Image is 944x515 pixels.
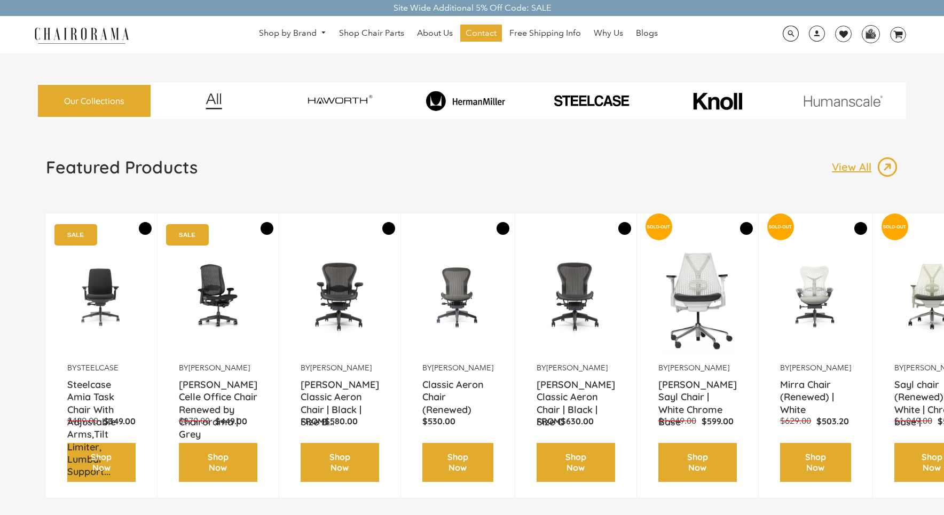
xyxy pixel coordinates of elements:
span: Blogs [636,28,658,39]
text: SOLD-OUT [647,224,670,229]
img: Classic Aeron Chair (Renewed) - chairorama [422,229,493,363]
text: SALE [179,231,195,238]
a: Herman Miller Sayl Chair | White Chrome Base - chairorama Herman Miller Sayl Chair | White Chrome... [658,229,737,363]
a: Mirra Chair (Renewed) | White [780,378,851,405]
p: by [537,363,615,373]
img: Herman Miller Sayl Chair | White Chrome Base - chairorama [658,229,737,363]
a: Mirra Chair (Renewed) | White - chairorama Mirra Chair (Renewed) | White - chairorama [780,229,851,363]
a: Why Us [588,25,628,42]
button: Add to Wishlist [382,222,395,235]
img: image_8_173eb7e0-7579-41b4-bc8e-4ba0b8ba93e8.png [405,91,526,111]
a: Steelcase Amia Task Chair With Adjustable Arms,Tilt Limiter, Lumbar Support... [67,378,136,405]
a: [PERSON_NAME] Classic Aeron Chair | Black | Size B... [301,378,379,405]
a: [PERSON_NAME] [546,363,608,373]
span: $580.00 [325,416,358,426]
span: $1,049.00 [894,416,932,426]
button: Add to Wishlist [618,222,631,235]
p: by [422,363,493,373]
img: image_10_1.png [669,91,766,111]
p: View All [832,160,877,174]
span: $349.00 [104,416,136,426]
p: by [658,363,737,373]
text: SOLD-OUT [883,224,906,229]
span: $629.00 [780,416,811,426]
a: Free Shipping Info [504,25,586,42]
a: Shop Now [301,443,379,482]
p: by [179,363,257,373]
a: [PERSON_NAME] Sayl Chair | White Chrome Base [658,378,737,405]
span: $1,049.00 [658,416,696,426]
img: image_7_14f0750b-d084-457f-979a-a1ab9f6582c4.png [279,87,400,115]
a: Herman Miller Celle Office Chair Renewed by Chairorama | Grey - chairorama Herman Miller Celle Of... [179,229,257,363]
text: SOLD-OUT [768,224,792,229]
nav: DesktopNavigation [180,25,736,44]
a: Classic Aeron Chair (Renewed) - chairorama Classic Aeron Chair (Renewed) - chairorama [422,229,493,363]
a: View All [832,156,898,178]
a: [PERSON_NAME] [188,363,250,373]
p: by [67,363,136,373]
a: Shop Now [422,443,493,482]
span: $530.00 [422,416,455,426]
a: Blogs [631,25,663,42]
h1: Featured Products [46,156,198,178]
span: $449.00 [215,416,247,426]
button: Add to Wishlist [854,222,867,235]
span: $503.20 [816,416,849,426]
a: Herman Miller Classic Aeron Chair | Black | Size B (Renewed) - chairorama Herman Miller Classic A... [301,229,379,363]
span: $599.00 [702,416,734,426]
img: image_12.png [184,93,243,109]
button: Add to Wishlist [497,222,509,235]
button: Add to Wishlist [139,222,152,235]
img: PHOTO-2024-07-09-00-53-10-removebg-preview.png [531,93,652,108]
a: [PERSON_NAME] Celle Office Chair Renewed by Chairorama | Grey [179,378,257,405]
span: $630.00 [561,416,594,426]
a: Shop by Brand [254,25,332,42]
a: [PERSON_NAME] [310,363,372,373]
img: Mirra Chair (Renewed) | White - chairorama [780,229,851,363]
img: Herman Miller Classic Aeron Chair | Black | Size B (Renewed) - chairorama [301,229,379,363]
img: WhatsApp_Image_2024-07-12_at_16.23.01.webp [862,26,879,42]
a: Contact [460,25,502,42]
p: From [301,416,379,427]
a: Shop Now [67,443,136,482]
img: Herman Miller Classic Aeron Chair | Black | Size C - chairorama [537,229,615,363]
a: Shop Now [179,443,257,482]
a: Shop Now [658,443,737,482]
a: Herman Miller Classic Aeron Chair | Black | Size C - chairorama Herman Miller Classic Aeron Chair... [537,229,615,363]
span: Shop Chair Parts [339,28,404,39]
p: by [301,363,379,373]
a: [PERSON_NAME] Classic Aeron Chair | Black | Size C [537,378,615,405]
p: by [780,363,851,373]
span: Why Us [594,28,623,39]
a: Amia Chair by chairorama.com Renewed Amia Chair chairorama.com [67,229,136,363]
a: [PERSON_NAME] [668,363,729,373]
a: [PERSON_NAME] [790,363,851,373]
span: $879.00 [179,416,210,426]
a: Featured Products [46,156,198,186]
a: About Us [412,25,458,42]
span: $489.00 [67,416,98,426]
img: image_11.png [782,95,904,107]
a: Steelcase [77,363,119,373]
button: Add to Wishlist [740,222,753,235]
a: Shop Chair Parts [334,25,410,42]
text: SALE [67,231,84,238]
img: image_13.png [877,156,898,178]
p: From [537,416,615,427]
a: [PERSON_NAME] [432,363,493,373]
a: Our Collections [38,85,151,117]
span: Contact [466,28,497,39]
button: Add to Wishlist [261,222,273,235]
img: Amia Chair by chairorama.com [67,229,136,363]
span: Free Shipping Info [509,28,581,39]
a: Shop Now [537,443,615,482]
img: Herman Miller Celle Office Chair Renewed by Chairorama | Grey - chairorama [179,229,257,363]
a: Shop Now [780,443,851,482]
a: Classic Aeron Chair (Renewed) [422,378,493,405]
span: About Us [417,28,453,39]
img: chairorama [28,26,135,44]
